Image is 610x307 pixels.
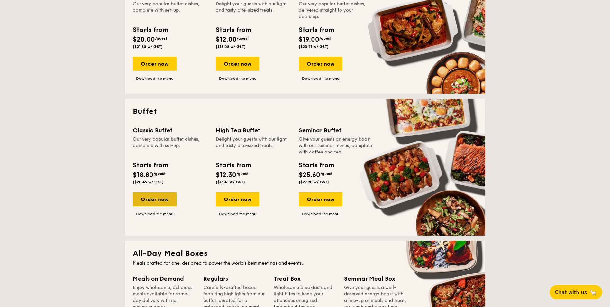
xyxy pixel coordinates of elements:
[216,180,245,184] span: ($13.41 w/ GST)
[133,274,196,283] div: Meals on Demand
[319,36,332,41] span: /guest
[237,36,249,41] span: /guest
[133,126,208,135] div: Classic Buffet
[133,260,478,266] div: Meals crafted for one, designed to power the world's best meetings and events.
[216,161,251,170] div: Starts from
[133,248,478,259] h2: All-Day Meal Boxes
[236,172,249,176] span: /guest
[203,274,266,283] div: Regulars
[216,57,259,71] div: Order now
[155,36,167,41] span: /guest
[216,44,246,49] span: ($13.08 w/ GST)
[216,211,259,217] a: Download the menu
[133,36,155,43] span: $20.00
[133,136,208,155] div: Our very popular buffet dishes, complete with set-up.
[299,192,342,206] div: Order now
[216,76,259,81] a: Download the menu
[299,136,374,155] div: Give your guests an energy boost with our seminar menus, complete with coffee and tea.
[299,180,329,184] span: ($27.90 w/ GST)
[299,57,342,71] div: Order now
[299,76,342,81] a: Download the menu
[589,289,597,296] span: 🦙
[216,36,237,43] span: $12.00
[133,57,177,71] div: Order now
[274,274,336,283] div: Treat Box
[133,180,164,184] span: ($20.49 w/ GST)
[299,161,334,170] div: Starts from
[299,44,329,49] span: ($20.71 w/ GST)
[216,192,259,206] div: Order now
[133,1,208,20] div: Our very popular buffet dishes, complete with set-up.
[133,25,168,35] div: Starts from
[133,44,163,49] span: ($21.80 w/ GST)
[299,36,319,43] span: $19.00
[555,289,587,295] span: Chat with us
[299,126,374,135] div: Seminar Buffet
[216,171,236,179] span: $12.30
[299,211,342,217] a: Download the menu
[133,192,177,206] div: Order now
[133,211,177,217] a: Download the menu
[133,161,168,170] div: Starts from
[299,1,374,20] div: Our very popular buffet dishes, delivered straight to your doorstep.
[299,25,334,35] div: Starts from
[133,76,177,81] a: Download the menu
[153,172,166,176] span: /guest
[216,136,291,155] div: Delight your guests with our light and tasty bite-sized treats.
[550,285,602,299] button: Chat with us🦙
[299,171,320,179] span: $25.60
[216,126,291,135] div: High Tea Buffet
[320,172,332,176] span: /guest
[216,1,291,20] div: Delight your guests with our light and tasty bite-sized treats.
[344,274,407,283] div: Seminar Meal Box
[133,107,478,117] h2: Buffet
[216,25,251,35] div: Starts from
[133,171,153,179] span: $18.80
